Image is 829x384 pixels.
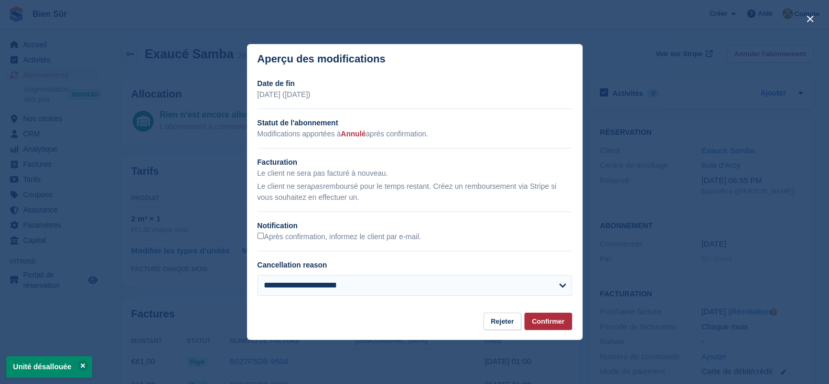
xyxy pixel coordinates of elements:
input: Après confirmation, informez le client par e-mail. [257,232,264,239]
p: Aperçu des modifications [257,53,386,65]
span: Annulé [341,130,365,138]
p: Modifications apportées à après confirmation. [257,129,572,140]
label: Après confirmation, informez le client par e-mail. [257,232,422,242]
p: Unité désallouée [6,356,92,378]
em: pas [311,182,323,190]
label: Cancellation reason [257,261,327,269]
p: [DATE] ([DATE]) [257,89,572,100]
p: Le client ne sera remboursé pour le temps restant. Créez un remboursement via Stripe si vous souh... [257,181,572,203]
h2: Facturation [257,157,572,168]
button: Confirmer [524,313,572,330]
h2: Date de fin [257,78,572,89]
h2: Notification [257,220,572,231]
button: close [802,10,819,27]
button: Rejeter [483,313,521,330]
p: Le client ne sera pas facturé à nouveau. [257,168,572,179]
h2: Statut de l'abonnement [257,118,572,129]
